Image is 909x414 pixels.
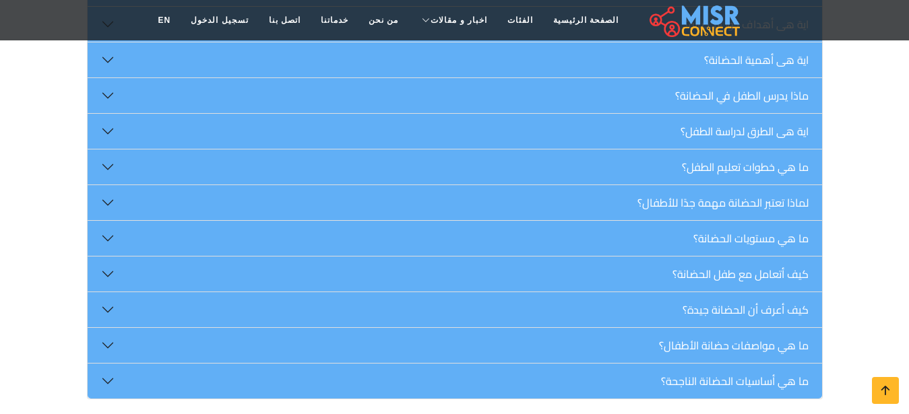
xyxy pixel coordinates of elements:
button: اية هى الطرق لدراسة الطفل؟ [88,114,822,149]
a: اخبار و مقالات [408,7,497,33]
button: ماذا يدرس الطفل في الحضانة؟ [88,78,822,113]
button: ما هي أساسيات الحضانة الناجحة؟ [88,364,822,399]
button: ما هي مستويات الحضانة؟ [88,221,822,256]
a: EN [148,7,181,33]
button: كيف أعرف أن الحضانة جيدة؟ [88,292,822,327]
a: الصفحة الرئيسية [543,7,629,33]
span: اخبار و مقالات [431,14,487,26]
img: main.misr_connect [650,3,740,37]
a: الفئات [497,7,543,33]
a: خدماتنا [311,7,358,33]
a: تسجيل الدخول [181,7,258,33]
button: كيف أتعامل مع طفل الحضانة؟ ‫ [88,256,822,291]
button: ما هي خطوات تعليم الطفل؟ [88,149,822,184]
button: ما هي مواصفات حضانة الأطفال؟ [88,328,822,363]
a: من نحن [358,7,408,33]
button: لماذا تعتبر الحضانة مهمة جدًا للأطفال؟ [88,185,822,220]
button: اية هى أهمية الحضانة؟ [88,42,822,77]
a: اتصل بنا [259,7,311,33]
